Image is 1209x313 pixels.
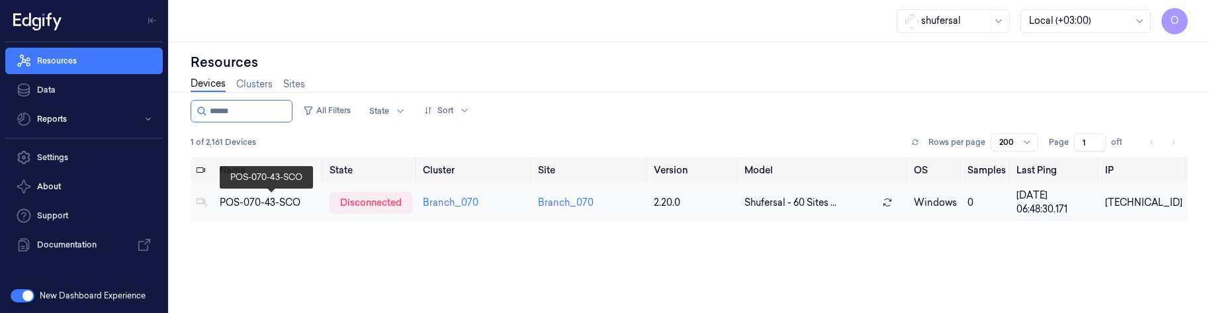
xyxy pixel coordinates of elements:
[191,53,1188,71] div: Resources
[324,157,418,183] th: State
[1105,196,1183,210] div: [TECHNICAL_ID]
[1111,136,1132,148] span: of 1
[220,196,319,210] div: POS-070-43-SCO
[1016,189,1095,216] div: [DATE] 06:48:30.171
[423,197,478,208] a: Branch_070
[5,144,163,171] a: Settings
[142,10,163,31] button: Toggle Navigation
[5,202,163,229] a: Support
[739,157,909,183] th: Model
[538,197,594,208] a: Branch_070
[5,173,163,200] button: About
[330,192,412,213] div: disconnected
[5,106,163,132] button: Reports
[5,232,163,258] a: Documentation
[236,77,273,91] a: Clusters
[5,48,163,74] a: Resources
[1049,136,1069,148] span: Page
[914,196,957,210] p: windows
[418,157,533,183] th: Cluster
[283,77,305,91] a: Sites
[191,77,226,92] a: Devices
[214,157,324,183] th: Name
[1100,157,1188,183] th: IP
[649,157,739,183] th: Version
[928,136,985,148] p: Rows per page
[967,196,1006,210] div: 0
[5,77,163,103] a: Data
[744,196,836,210] span: Shufersal - 60 Sites ...
[962,157,1011,183] th: Samples
[654,196,734,210] div: 2.20.0
[191,136,256,148] span: 1 of 2,161 Devices
[1143,133,1183,152] nav: pagination
[1011,157,1100,183] th: Last Ping
[533,157,648,183] th: Site
[909,157,962,183] th: OS
[1161,8,1188,34] button: O
[298,100,356,121] button: All Filters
